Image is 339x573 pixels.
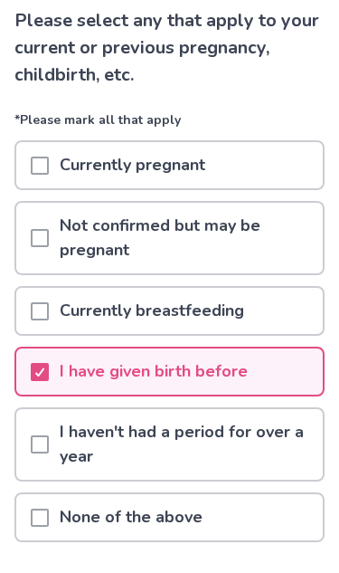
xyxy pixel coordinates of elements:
[49,349,259,395] p: I have given birth before
[49,409,323,480] p: I haven't had a period for over a year
[14,110,325,140] p: *Please mark all that apply
[49,142,216,188] p: Currently pregnant
[49,288,255,334] p: Currently breastfeeding
[49,203,323,273] p: Not confirmed but may be pregnant
[49,494,213,540] p: None of the above
[14,7,325,89] p: Please select any that apply to your current or previous pregnancy, childbirth, etc.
